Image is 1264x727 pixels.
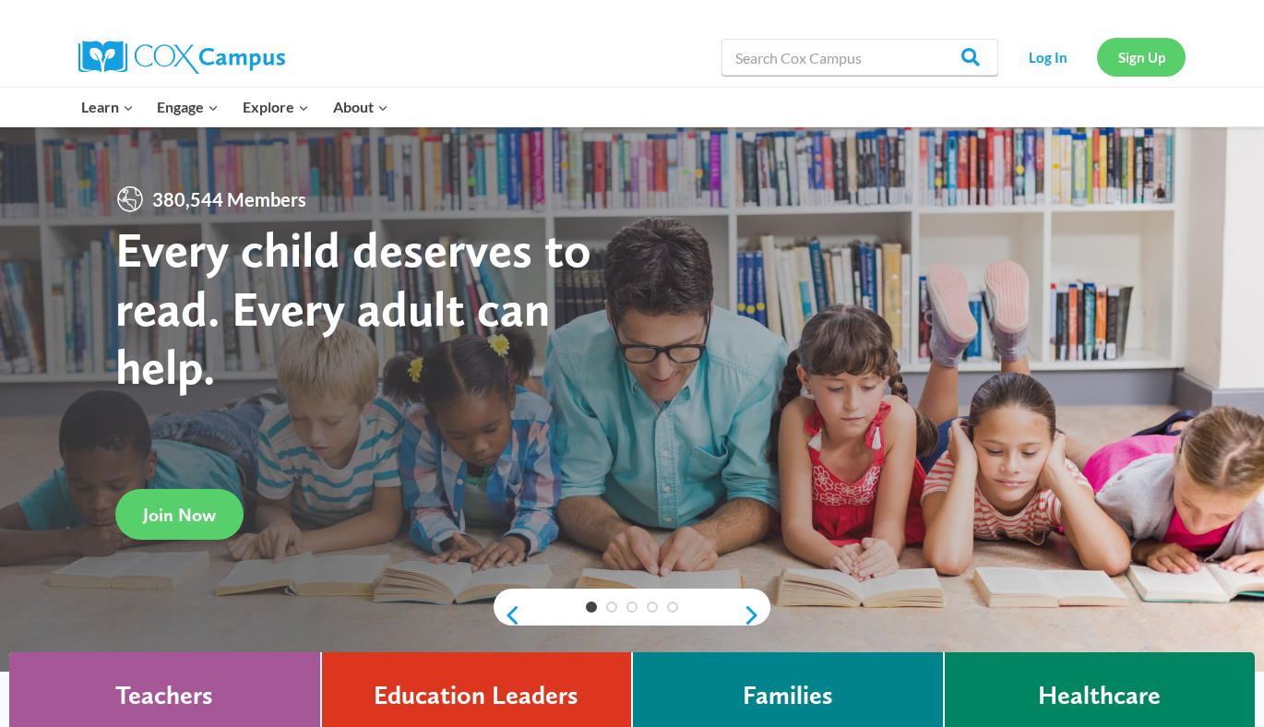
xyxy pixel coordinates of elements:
[143,504,216,526] span: Join Now
[374,680,578,711] h4: Education Leaders
[606,602,617,613] a: 2
[1008,38,1088,76] a: Log In
[1097,38,1186,76] a: Sign Up
[494,597,770,634] div: content slider buttons
[743,604,770,626] a: next
[69,88,399,126] nav: Primary Navigation
[743,680,833,711] h4: Families
[667,602,678,613] a: 5
[69,88,146,126] button: Child menu of Learn
[1008,38,1186,76] nav: Secondary Navigation
[1038,680,1161,711] h4: Healthcare
[494,604,521,626] a: previous
[721,39,998,76] input: Search Cox Campus
[586,602,597,613] a: 1
[321,88,400,126] button: Child menu of About
[145,185,314,214] span: 380,544 Members
[78,41,285,74] img: Cox Campus
[146,88,232,126] button: Child menu of Engage
[115,220,591,396] strong: Every child deserves to read. Every adult can help.
[647,602,658,613] a: 4
[626,602,638,613] a: 3
[115,489,244,540] a: Join Now
[115,680,213,711] h4: Teachers
[231,88,321,126] button: Child menu of Explore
